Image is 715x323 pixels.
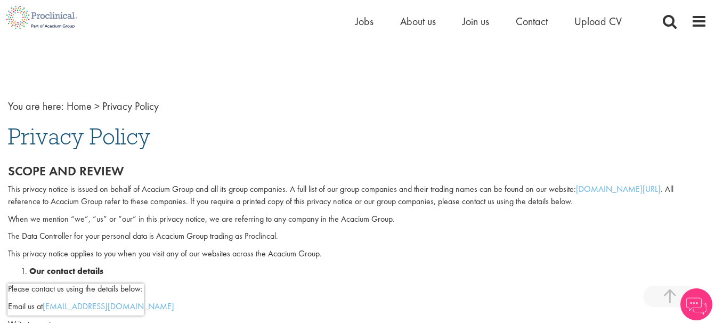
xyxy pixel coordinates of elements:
a: Upload CV [574,14,622,28]
iframe: reCAPTCHA [7,284,144,316]
h2: Scope and review [8,164,707,178]
a: About us [400,14,436,28]
p: Please contact us using the details below: [8,283,707,295]
span: You are here: [8,99,64,113]
a: Join us [462,14,489,28]
span: Privacy Policy [8,122,150,151]
a: Jobs [355,14,373,28]
p: The Data Controller for your personal data is Acacium Group trading as Proclincal. [8,230,707,243]
a: [DOMAIN_NAME][URL] [576,183,661,195]
img: Chatbot [680,288,712,320]
a: Contact [516,14,548,28]
strong: Our contact details [29,265,103,277]
p: When we mention “we”, “us” or “our” in this privacy notice, we are referring to any company in th... [8,213,707,225]
p: This privacy notice is issued on behalf of Acacium Group and all its group companies. A full list... [8,183,707,208]
a: breadcrumb link [67,99,92,113]
span: Privacy Policy [102,99,159,113]
span: > [94,99,100,113]
p: This privacy notice applies to you when you visit any of our websites across the Acacium Group. [8,248,707,260]
p: Email us at [8,301,707,313]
